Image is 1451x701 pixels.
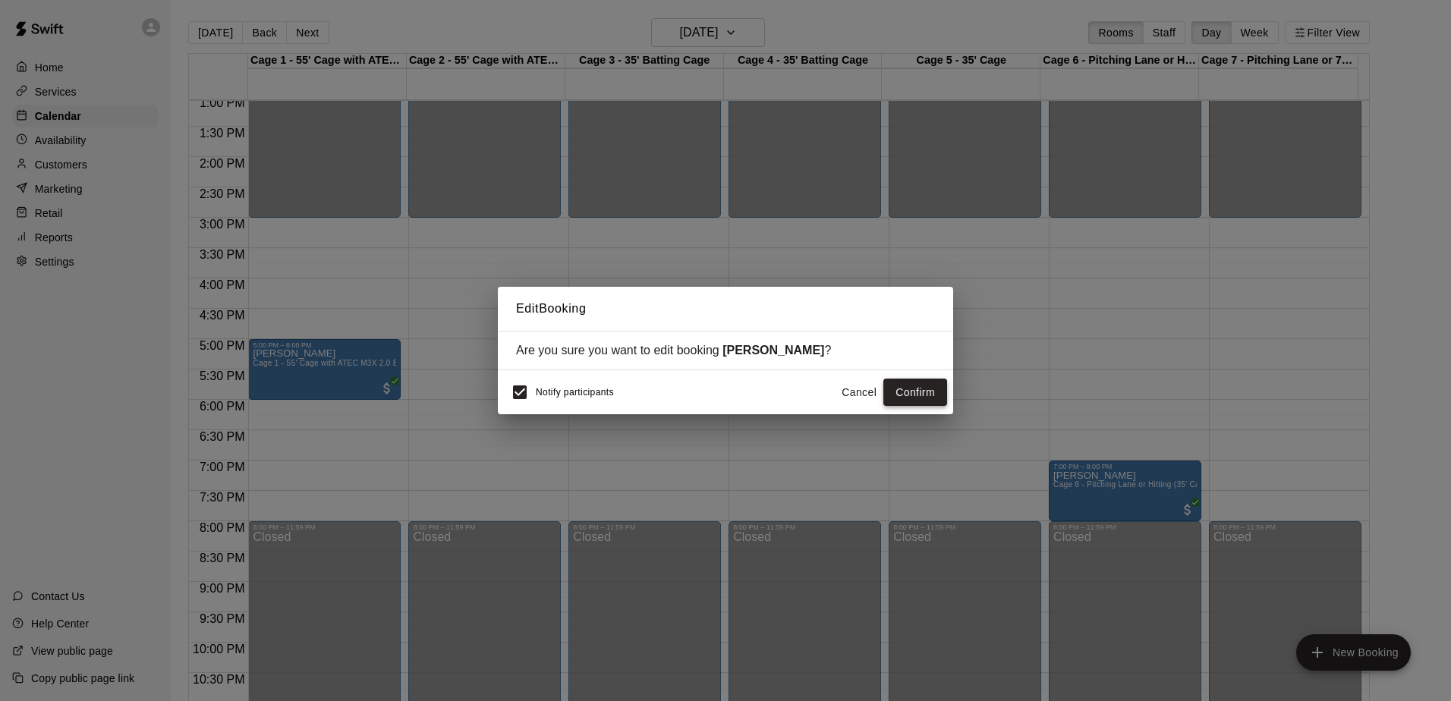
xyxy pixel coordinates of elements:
div: Are you sure you want to edit booking ? [516,344,935,357]
strong: [PERSON_NAME] [722,344,824,357]
button: Confirm [883,379,947,407]
h2: Edit Booking [498,287,953,331]
button: Cancel [835,379,883,407]
span: Notify participants [536,387,614,398]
